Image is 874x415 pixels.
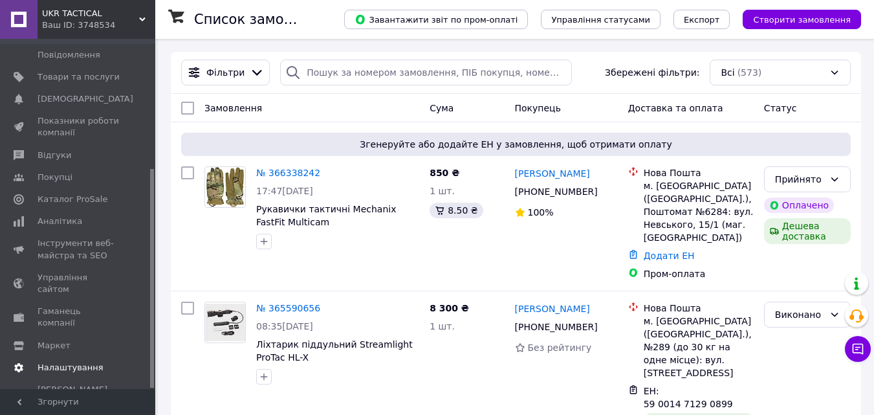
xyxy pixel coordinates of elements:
[551,15,650,25] span: Управління статусами
[644,251,695,261] a: Додати ЕН
[512,183,600,201] div: [PHONE_NUMBER]
[764,218,851,244] div: Дешева доставка
[743,10,861,29] button: Створити замовлення
[764,103,797,113] span: Статус
[528,207,554,218] span: 100%
[256,204,397,227] a: Рукавички тактичні Mechanix FastFit Multicam
[206,167,244,207] img: Фото товару
[644,302,754,315] div: Нова Пошта
[605,66,699,79] span: Збережені фільтри:
[644,386,733,409] span: ЕН: 59 0014 7129 0899
[256,186,313,196] span: 17:47[DATE]
[38,306,120,329] span: Гаманець компанії
[673,10,730,29] button: Експорт
[355,14,518,25] span: Завантажити звіт по пром-оплаті
[528,342,592,353] span: Без рейтингу
[430,103,453,113] span: Cума
[38,71,120,83] span: Товари та послуги
[206,66,245,79] span: Фільтри
[764,197,834,213] div: Оплачено
[256,321,313,331] span: 08:35[DATE]
[775,172,824,186] div: Прийнято
[280,60,572,85] input: Пошук за номером замовлення, ПІБ покупця, номером телефону, Email, номером накладної
[721,66,734,79] span: Всі
[38,93,133,105] span: [DEMOGRAPHIC_DATA]
[204,166,246,208] a: Фото товару
[38,340,71,352] span: Маркет
[644,166,754,179] div: Нова Пошта
[684,15,720,25] span: Експорт
[644,267,754,280] div: Пром-оплата
[730,14,861,24] a: Створити замовлення
[186,138,846,151] span: Згенеруйте або додайте ЕН у замовлення, щоб отримати оплату
[42,19,155,31] div: Ваш ID: 3748534
[38,49,100,61] span: Повідомлення
[256,303,320,313] a: № 365590656
[38,115,120,139] span: Показники роботи компанії
[38,194,107,205] span: Каталог ProSale
[644,315,754,379] div: м. [GEOGRAPHIC_DATA] ([GEOGRAPHIC_DATA].), №289 (до 30 кг на одне місце): вул. [STREET_ADDRESS]
[204,103,262,113] span: Замовлення
[256,168,320,178] a: № 366338242
[430,186,455,196] span: 1 шт.
[628,103,723,113] span: Доставка та оплата
[194,12,325,27] h1: Список замовлень
[204,302,246,343] a: Фото товару
[38,238,120,261] span: Інструменти веб-майстра та SEO
[38,362,104,374] span: Налаштування
[38,150,71,161] span: Відгуки
[515,167,590,180] a: [PERSON_NAME]
[205,304,245,341] img: Фото товару
[430,321,455,331] span: 1 шт.
[42,8,139,19] span: UKR TACTICAL
[737,67,762,78] span: (573)
[515,302,590,315] a: [PERSON_NAME]
[775,308,824,322] div: Виконано
[430,303,469,313] span: 8 300 ₴
[38,172,72,183] span: Покупці
[512,318,600,336] div: [PHONE_NUMBER]
[845,336,871,362] button: Чат з покупцем
[430,203,483,218] div: 8.50 ₴
[515,103,561,113] span: Покупець
[38,272,120,295] span: Управління сайтом
[256,339,413,363] a: Ліхтарик піддульний Streamlight ProTac HL-X
[644,179,754,244] div: м. [GEOGRAPHIC_DATA] ([GEOGRAPHIC_DATA].), Поштомат №6284: вул. Невського, 15/1 (маг. [GEOGRAPHIC...
[430,168,459,178] span: 850 ₴
[344,10,528,29] button: Завантажити звіт по пром-оплаті
[753,15,851,25] span: Створити замовлення
[541,10,661,29] button: Управління статусами
[38,216,82,227] span: Аналітика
